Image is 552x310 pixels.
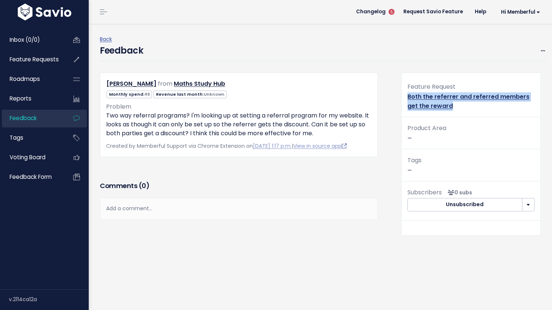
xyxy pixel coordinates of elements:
[2,71,61,88] a: Roadmaps
[106,91,152,98] span: Monthly spend:
[106,102,131,111] span: Problem
[2,31,61,48] a: Inbox (0/0)
[407,82,456,91] span: Feature Request
[142,181,146,190] span: 0
[100,181,378,191] h3: Comments ( )
[153,91,227,98] span: Revenue last month:
[356,9,386,14] span: Changelog
[397,6,469,17] a: Request Savio Feature
[10,173,52,181] span: Feedback form
[10,36,40,44] span: Inbox (0/0)
[100,44,143,57] h4: Feedback
[2,129,61,146] a: Tags
[204,91,224,97] span: Unknown
[10,114,37,122] span: Feedback
[16,4,73,20] img: logo-white.9d6f32f41409.svg
[106,111,372,138] p: Two way referral programs? I'm looking up at setting a referral program for my website. It looks ...
[174,79,225,88] a: Maths Study Hub
[2,168,61,185] a: Feedback form
[100,35,112,43] a: Back
[9,290,89,309] div: v.2114ca12a
[10,153,45,161] span: Voting Board
[2,90,61,107] a: Reports
[501,9,540,15] span: Hi Memberful
[158,79,172,88] span: from
[10,75,40,83] span: Roadmaps
[407,198,522,211] button: Unsubscribed
[407,92,529,110] a: Both the referrer and referred members get the reward
[445,189,472,196] span: <p><strong>Subscribers</strong><br><br> No subscribers yet<br> </p>
[2,51,61,68] a: Feature Requests
[10,95,31,102] span: Reports
[100,198,378,219] div: Add a comment...
[144,91,150,97] span: 49
[389,9,394,15] span: 5
[10,55,59,63] span: Feature Requests
[469,6,492,17] a: Help
[10,134,23,142] span: Tags
[492,6,546,18] a: Hi Memberful
[293,142,347,150] a: View in source app
[2,110,61,127] a: Feedback
[106,142,347,150] span: Created by Memberful Support via Chrome Extension on |
[2,149,61,166] a: Voting Board
[407,123,535,143] p: —
[407,124,446,132] span: Product Area
[106,79,156,88] a: [PERSON_NAME]
[253,142,292,150] a: [DATE] 1:17 p.m.
[407,155,535,175] p: —
[407,188,442,197] span: Subscribers
[407,156,421,164] span: Tags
